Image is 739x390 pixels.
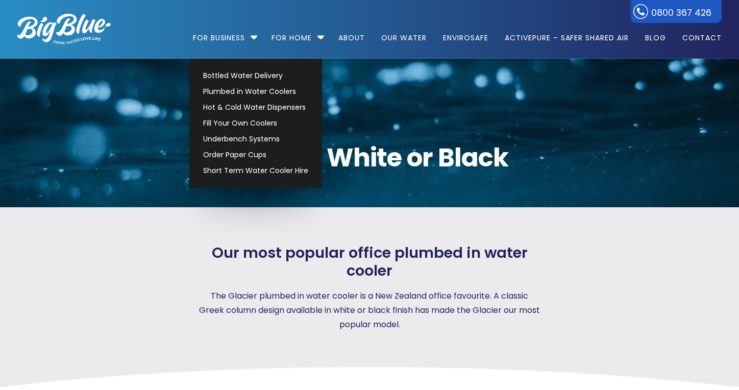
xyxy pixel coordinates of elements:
[199,100,313,115] a: Hot & Cold Water Dispensers
[199,131,313,147] a: Underbench Systems
[199,163,313,179] a: Short Term Water Cooler Hire
[199,68,313,84] a: Bottled Water Delivery
[198,244,541,280] span: Our most popular office plumbed in water cooler
[199,84,313,100] a: Plumbed in Water Coolers
[17,14,111,44] img: logo
[198,289,541,332] p: The Glacier plumbed in water cooler is a New Zealand office favourite. A classic Greek column des...
[17,145,722,170] span: Glacier White or Black
[199,147,313,163] a: Order Paper Cups
[199,115,313,131] a: Fill Your Own Coolers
